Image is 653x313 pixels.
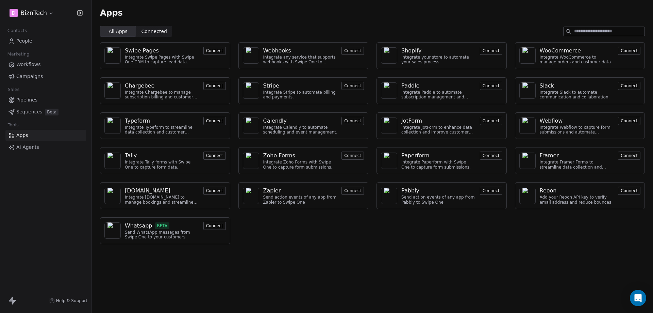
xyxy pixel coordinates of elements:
div: Integrate Chargebee to manage subscription billing and customer data. [125,90,199,100]
img: NA [522,118,533,134]
a: NA [104,82,121,99]
a: Campaigns [5,71,86,82]
button: Connect [480,152,502,160]
a: Connect [203,152,226,159]
a: Connect [618,152,640,159]
div: Integrate your store to automate your sales process [401,55,476,65]
div: Webhooks [263,47,291,55]
a: Connect [480,187,502,194]
a: AI Agents [5,142,86,153]
button: Connect [480,47,502,55]
span: BiznTech [20,9,47,17]
a: WhatsappBETA [125,222,199,230]
a: Paperform [401,152,476,160]
img: NA [384,47,394,64]
a: NA [104,47,121,64]
a: [DOMAIN_NAME] [125,187,199,195]
div: Integrate Paperform with Swipe One to capture form submissions. [401,160,476,170]
a: NA [243,82,259,99]
button: Connect [341,82,364,90]
span: Sequences [16,108,42,115]
a: Calendly [263,117,338,125]
img: NA [107,82,118,99]
a: NA [104,188,121,204]
div: Whatsapp [125,222,152,230]
a: SequencesBeta [5,106,86,118]
a: JotForm [401,117,476,125]
span: Help & Support [56,298,87,303]
button: Connect [203,47,226,55]
img: NA [522,82,533,99]
a: Connect [203,187,226,194]
span: AI Agents [16,144,39,151]
a: Reoon [540,187,614,195]
a: NA [381,47,397,64]
span: Apps [100,8,123,18]
a: NA [104,118,121,134]
a: People [5,35,86,47]
div: Send action events of any app from Pabbly to Swipe One [401,195,476,205]
div: Chargebee [125,82,154,90]
div: Typeform [125,117,150,125]
div: Reoon [540,187,557,195]
span: Marketing [4,49,32,59]
img: NA [384,153,394,169]
span: Contacts [4,26,30,36]
a: Connect [203,118,226,124]
a: Slack [540,82,614,90]
a: Swipe Pages [125,47,199,55]
div: Integrate Tally forms with Swipe One to capture form data. [125,160,199,170]
div: Send action events of any app from Zapier to Swipe One [263,195,338,205]
button: Connect [618,187,640,195]
a: Connect [203,82,226,89]
button: Connect [203,152,226,160]
a: Chargebee [125,82,199,90]
a: Pabbly [401,187,476,195]
div: Integrate any service that supports webhooks with Swipe One to capture and automate data workflows. [263,55,338,65]
a: Connect [618,187,640,194]
div: Webflow [540,117,563,125]
img: NA [522,188,533,204]
div: Zoho Forms [263,152,295,160]
a: Connect [341,187,364,194]
a: NA [519,82,536,99]
a: Connect [341,47,364,54]
button: Connect [341,47,364,55]
div: Integrate Typeform to streamline data collection and customer engagement. [125,125,199,135]
img: NA [246,188,256,204]
div: Slack [540,82,554,90]
img: NA [384,188,394,204]
div: Integrate Swipe Pages with Swipe One CRM to capture lead data. [125,55,199,65]
a: Zapier [263,187,338,195]
a: Connect [341,82,364,89]
div: Framer [540,152,559,160]
a: Typeform [125,117,199,125]
div: Open Intercom Messenger [630,290,646,306]
div: JotForm [401,117,422,125]
button: Connect [341,152,364,160]
a: Shopify [401,47,476,55]
button: Connect [618,152,640,160]
button: Connect [480,187,502,195]
button: Connect [341,187,364,195]
a: Tally [125,152,199,160]
div: Integrate Webflow to capture form submissions and automate customer engagement. [540,125,614,135]
button: Connect [480,117,502,125]
a: NA [104,153,121,169]
a: NA [243,47,259,64]
img: NA [107,47,118,64]
a: NA [519,188,536,204]
div: Calendly [263,117,287,125]
a: NA [243,188,259,204]
div: Stripe [263,82,279,90]
a: Webflow [540,117,614,125]
a: Help & Support [49,298,87,303]
span: Beta [45,109,58,115]
button: Connect [618,117,640,125]
div: Paperform [401,152,430,160]
a: Connect [203,222,226,229]
div: Integrate Slack to automate communication and collaboration. [540,90,614,100]
button: Connect [203,82,226,90]
div: Integrate Calendly to automate scheduling and event management. [263,125,338,135]
button: Connect [203,222,226,230]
